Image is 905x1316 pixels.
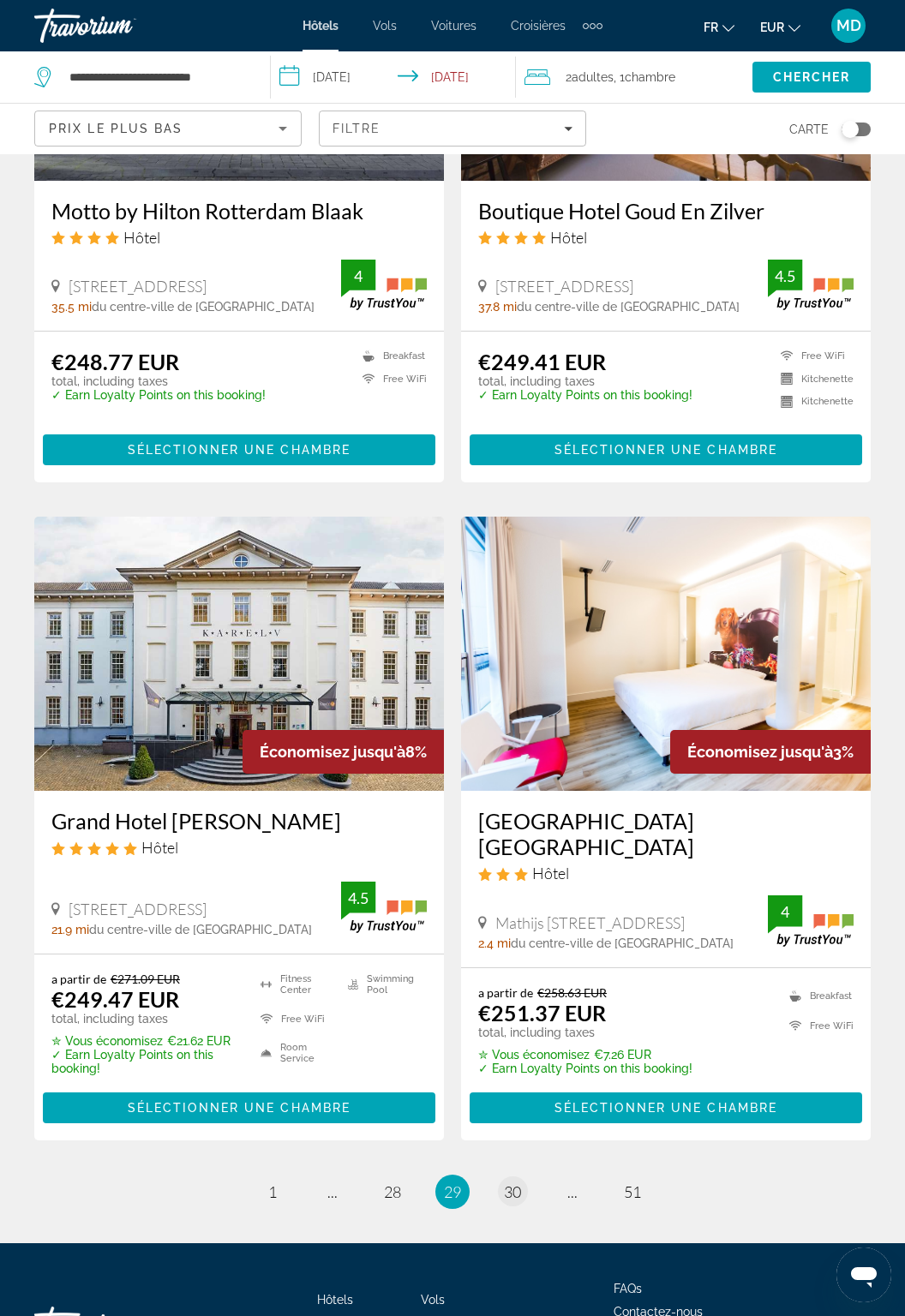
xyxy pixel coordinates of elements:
span: 1 [268,1182,277,1201]
li: Free WiFi [772,349,854,363]
div: 4 [341,266,375,286]
button: Sélectionner une chambre [43,434,435,465]
a: Travorium [34,3,206,48]
span: Sélectionner une chambre [554,1101,777,1115]
img: TrustYou guest rating badge [768,260,854,310]
span: EUR [760,21,784,34]
a: [GEOGRAPHIC_DATA] [GEOGRAPHIC_DATA] [478,808,854,859]
span: du centre-ville de [GEOGRAPHIC_DATA] [92,300,315,314]
li: Room Service [252,1040,339,1066]
p: ✓ Earn Loyalty Points on this booking! [51,1048,239,1075]
a: Motto by Hilton Rotterdam Blaak [51,198,427,224]
a: Vols [373,19,397,33]
button: Extra navigation items [583,12,602,39]
p: total, including taxes [478,374,692,388]
ins: €249.47 EUR [51,986,179,1012]
div: 5 star Hotel [51,838,427,857]
span: Sélectionner une chambre [554,443,777,457]
span: Hôtel [141,838,178,857]
span: ✮ Vous économisez [478,1048,590,1062]
a: Qbic Hotel Amsterdam WTC [461,517,871,791]
span: 29 [444,1182,461,1201]
p: total, including taxes [51,1012,239,1026]
a: Sélectionner une chambre [43,1096,435,1115]
a: Grand Hotel [PERSON_NAME] [51,808,427,834]
p: ✓ Earn Loyalty Points on this booking! [478,388,692,402]
div: 4 star Hotel [478,228,854,247]
a: Voitures [431,19,476,33]
li: Kitchenette [772,394,854,409]
a: Boutique Hotel Goud En Zilver [478,198,854,224]
ins: €249.41 EUR [478,349,606,374]
li: Free WiFi [252,1006,339,1032]
span: Sélectionner une chambre [128,443,351,457]
ins: €251.37 EUR [478,1000,606,1026]
span: Hôtels [303,19,339,33]
span: Hôtel [550,228,587,247]
span: a partir de [478,985,533,1000]
button: Change currency [760,15,800,39]
button: User Menu [826,8,871,44]
span: Carte [789,117,829,141]
p: ✓ Earn Loyalty Points on this booking! [51,388,266,402]
img: TrustYou guest rating badge [341,260,427,310]
p: ✓ Earn Loyalty Points on this booking! [478,1062,692,1075]
img: TrustYou guest rating badge [768,895,854,946]
span: Économisez jusqu'à [687,743,833,761]
button: Sélectionner une chambre [470,434,862,465]
span: [STREET_ADDRESS] [69,277,207,296]
span: Hôtel [532,864,569,882]
span: Chambre [625,70,675,84]
a: Sélectionner une chambre [470,439,862,458]
button: Search [752,62,871,93]
span: du centre-ville de [GEOGRAPHIC_DATA] [517,300,740,314]
input: Search hotel destination [68,64,244,90]
a: Sélectionner une chambre [43,439,435,458]
ins: €248.77 EUR [51,349,179,374]
button: Sélectionner une chambre [470,1092,862,1123]
button: Sélectionner une chambre [43,1092,435,1123]
button: Filters [319,111,586,147]
span: 2 [566,65,614,89]
img: Grand Hotel Karel V [34,517,444,791]
p: total, including taxes [478,1026,692,1039]
button: Toggle map [829,122,871,137]
span: 2.4 mi [478,936,511,950]
button: Travelers: 2 adults, 0 children [516,51,752,103]
span: Filtre [333,122,381,135]
li: Swimming Pool [339,972,427,997]
iframe: Bouton de lancement de la fenêtre de messagerie [836,1247,891,1302]
div: 3 star Hotel [478,864,854,882]
span: MD [836,17,861,34]
p: €21.62 EUR [51,1034,239,1048]
span: ... [327,1182,338,1201]
nav: Pagination [34,1175,871,1209]
button: Select check in and out date [271,51,516,103]
div: 4 star Hotel [51,228,427,247]
span: FAQs [614,1282,642,1295]
span: Sélectionner une chambre [128,1101,351,1115]
mat-select: Sort by [49,118,287,139]
span: Adultes [572,70,614,84]
li: Kitchenette [772,372,854,386]
span: fr [704,21,718,34]
span: [STREET_ADDRESS] [495,277,633,296]
a: Hôtels [317,1293,353,1307]
div: 8% [243,730,444,774]
span: 28 [384,1182,401,1201]
span: Hôtel [123,228,160,247]
span: du centre-ville de [GEOGRAPHIC_DATA] [89,923,312,936]
button: Change language [704,15,734,39]
div: 4.5 [768,266,802,286]
span: 51 [624,1182,641,1201]
a: Croisières [511,19,566,33]
del: €271.09 EUR [111,972,180,986]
